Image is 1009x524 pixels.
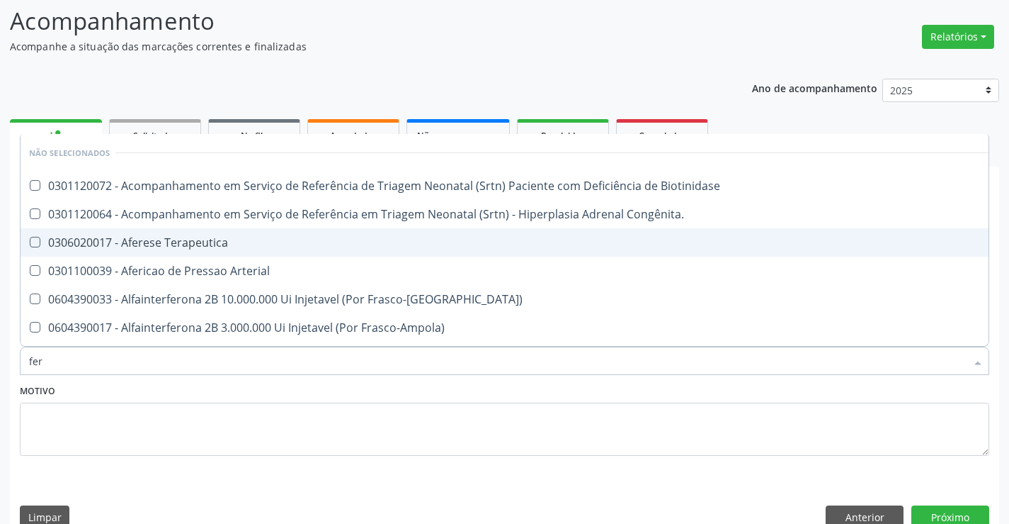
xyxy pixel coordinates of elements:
[20,381,55,403] label: Motivo
[10,4,702,39] p: Acompanhamento
[541,130,585,142] span: Resolvidos
[330,130,377,142] span: Agendados
[639,130,686,142] span: Cancelados
[48,128,64,143] div: person_add
[922,25,994,49] button: Relatórios
[241,130,268,142] span: Na fila
[10,39,702,54] p: Acompanhe a situação das marcações correntes e finalizadas
[752,79,877,96] p: Ano de acompanhamento
[29,347,966,375] input: Buscar por procedimentos
[417,130,499,142] span: Não compareceram
[133,130,177,142] span: Solicitados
